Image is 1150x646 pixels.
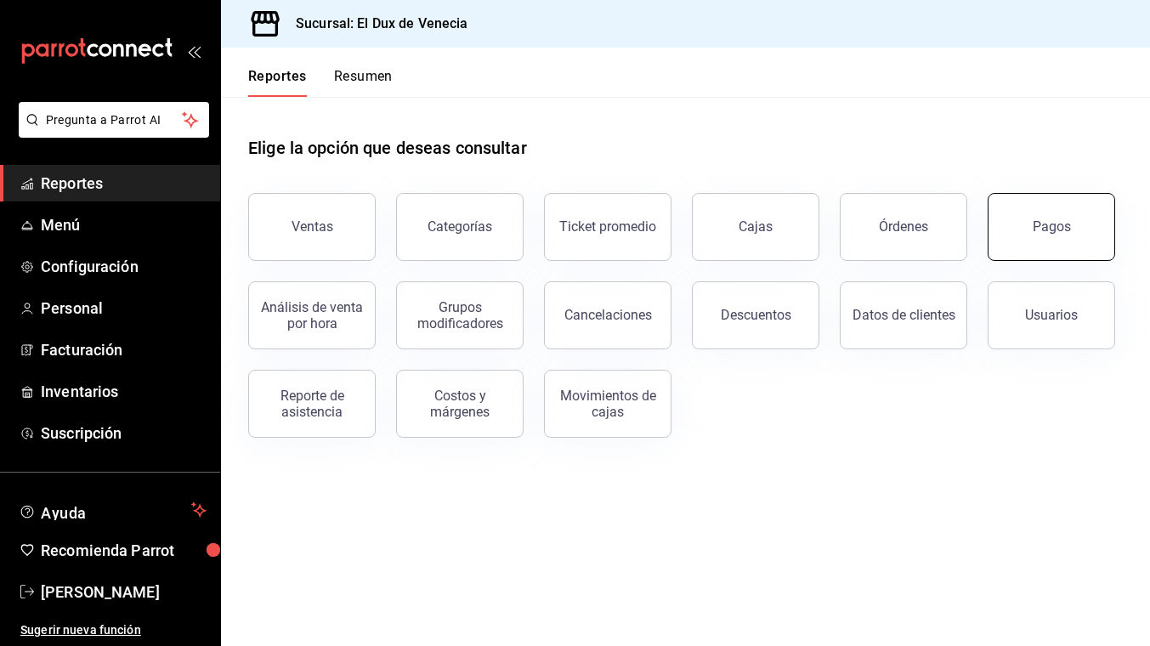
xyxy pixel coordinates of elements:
div: Cancelaciones [564,307,652,323]
span: Recomienda Parrot [41,539,207,562]
button: Órdenes [840,193,967,261]
div: Análisis de venta por hora [259,299,365,331]
div: Pagos [1033,218,1071,235]
button: Cancelaciones [544,281,671,349]
button: Costos y márgenes [396,370,524,438]
span: Reportes [41,172,207,195]
h1: Elige la opción que deseas consultar [248,135,527,161]
span: Pregunta a Parrot AI [46,111,183,129]
div: navigation tabs [248,68,393,97]
div: Cajas [739,217,773,237]
div: Ventas [292,218,333,235]
button: Reporte de asistencia [248,370,376,438]
button: Datos de clientes [840,281,967,349]
span: Suscripción [41,422,207,445]
button: Pregunta a Parrot AI [19,102,209,138]
div: Categorías [428,218,492,235]
button: Ventas [248,193,376,261]
button: Categorías [396,193,524,261]
a: Cajas [692,193,819,261]
div: Costos y márgenes [407,388,513,420]
span: Configuración [41,255,207,278]
button: Usuarios [988,281,1115,349]
div: Órdenes [879,218,928,235]
span: Ayuda [41,500,184,520]
div: Grupos modificadores [407,299,513,331]
div: Usuarios [1025,307,1078,323]
div: Movimientos de cajas [555,388,660,420]
button: Reportes [248,68,307,97]
span: [PERSON_NAME] [41,581,207,603]
button: Resumen [334,68,393,97]
button: Análisis de venta por hora [248,281,376,349]
button: open_drawer_menu [187,44,201,58]
h3: Sucursal: El Dux de Venecia [282,14,468,34]
a: Pregunta a Parrot AI [12,123,209,141]
button: Descuentos [692,281,819,349]
div: Descuentos [721,307,791,323]
span: Inventarios [41,380,207,403]
span: Menú [41,213,207,236]
button: Ticket promedio [544,193,671,261]
div: Datos de clientes [853,307,955,323]
button: Movimientos de cajas [544,370,671,438]
span: Facturación [41,338,207,361]
div: Ticket promedio [559,218,656,235]
span: Sugerir nueva función [20,621,207,639]
button: Grupos modificadores [396,281,524,349]
div: Reporte de asistencia [259,388,365,420]
span: Personal [41,297,207,320]
button: Pagos [988,193,1115,261]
